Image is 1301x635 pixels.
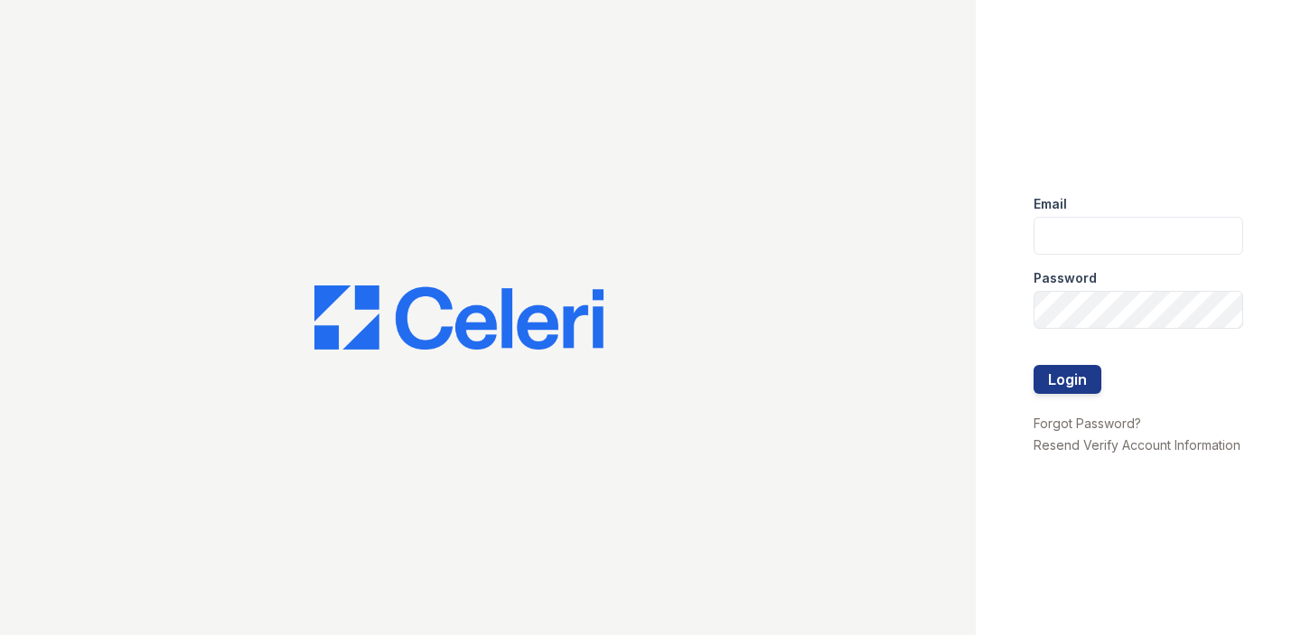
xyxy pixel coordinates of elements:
label: Password [1034,269,1097,287]
label: Email [1034,195,1067,213]
img: CE_Logo_Blue-a8612792a0a2168367f1c8372b55b34899dd931a85d93a1a3d3e32e68fde9ad4.png [314,285,604,350]
button: Login [1034,365,1101,394]
a: Resend Verify Account Information [1034,437,1240,453]
a: Forgot Password? [1034,416,1141,431]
